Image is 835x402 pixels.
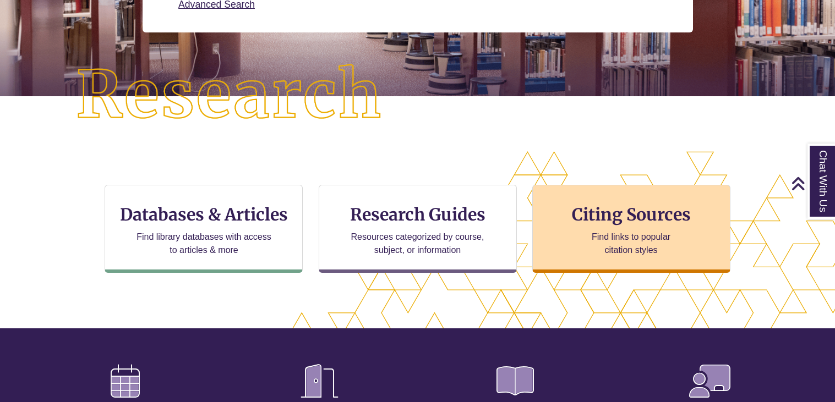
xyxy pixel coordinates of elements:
h3: Citing Sources [564,204,698,225]
p: Resources categorized by course, subject, or information [346,230,489,257]
a: Databases & Articles Find library databases with access to articles & more [105,185,303,273]
h3: Research Guides [328,204,507,225]
h3: Databases & Articles [114,204,293,225]
a: Research Guides Resources categorized by course, subject, or information [319,185,517,273]
a: Back to Top [791,176,832,191]
a: Citing Sources Find links to popular citation styles [532,185,730,273]
p: Find library databases with access to articles & more [132,230,276,257]
p: Find links to popular citation styles [577,230,685,257]
img: Research [42,30,418,161]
